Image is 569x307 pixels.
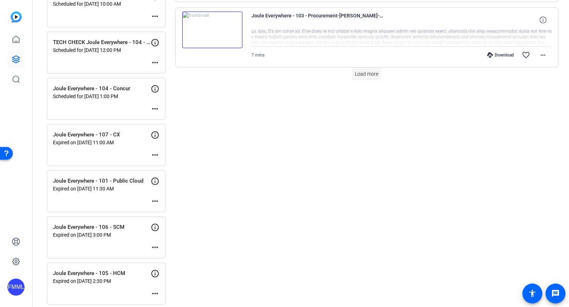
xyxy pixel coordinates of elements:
[151,289,159,298] mat-icon: more_horiz
[151,104,159,113] mat-icon: more_horiz
[151,12,159,21] mat-icon: more_horiz
[522,51,530,59] mat-icon: favorite_border
[352,68,381,80] button: Load more
[53,85,151,93] p: Joule Everywhere - 104 - Concur
[53,186,151,192] p: Expired on [DATE] 11:30 AM
[251,53,265,58] span: 7 mins
[251,11,383,28] span: Joule Everywhere - 103 - Procurement-[PERSON_NAME]-2025-08-21-13-34-39-000-0
[53,269,151,278] p: Joule Everywhere - 105 - HCM
[539,51,547,59] mat-icon: more_horiz
[53,1,151,7] p: Scheduled for [DATE] 10:00 AM
[484,52,517,58] div: Download
[53,38,151,47] p: TECH CHECK Joule Everywhere - 104 - Concur
[53,140,151,145] p: Expired on [DATE] 11:00 AM
[151,243,159,252] mat-icon: more_horiz
[151,197,159,205] mat-icon: more_horiz
[53,278,151,284] p: Expired on [DATE] 2:30 PM
[551,289,560,298] mat-icon: message
[53,93,151,99] p: Scheduled for [DATE] 1:00 PM
[53,223,151,231] p: Joule Everywhere - 106 - SCM
[53,232,151,238] p: Expired on [DATE] 3:00 PM
[53,177,151,185] p: Joule Everywhere - 101 - Public Cloud
[11,11,22,22] img: blue-gradient.svg
[151,58,159,67] mat-icon: more_horiz
[7,279,25,296] div: FMML
[53,131,151,139] p: Joule Everywhere - 107 - CX
[528,289,537,298] mat-icon: accessibility
[355,70,378,78] span: Load more
[151,151,159,159] mat-icon: more_horiz
[182,11,243,48] img: thumb-nail
[53,47,151,53] p: Scheduled for [DATE] 12:00 PM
